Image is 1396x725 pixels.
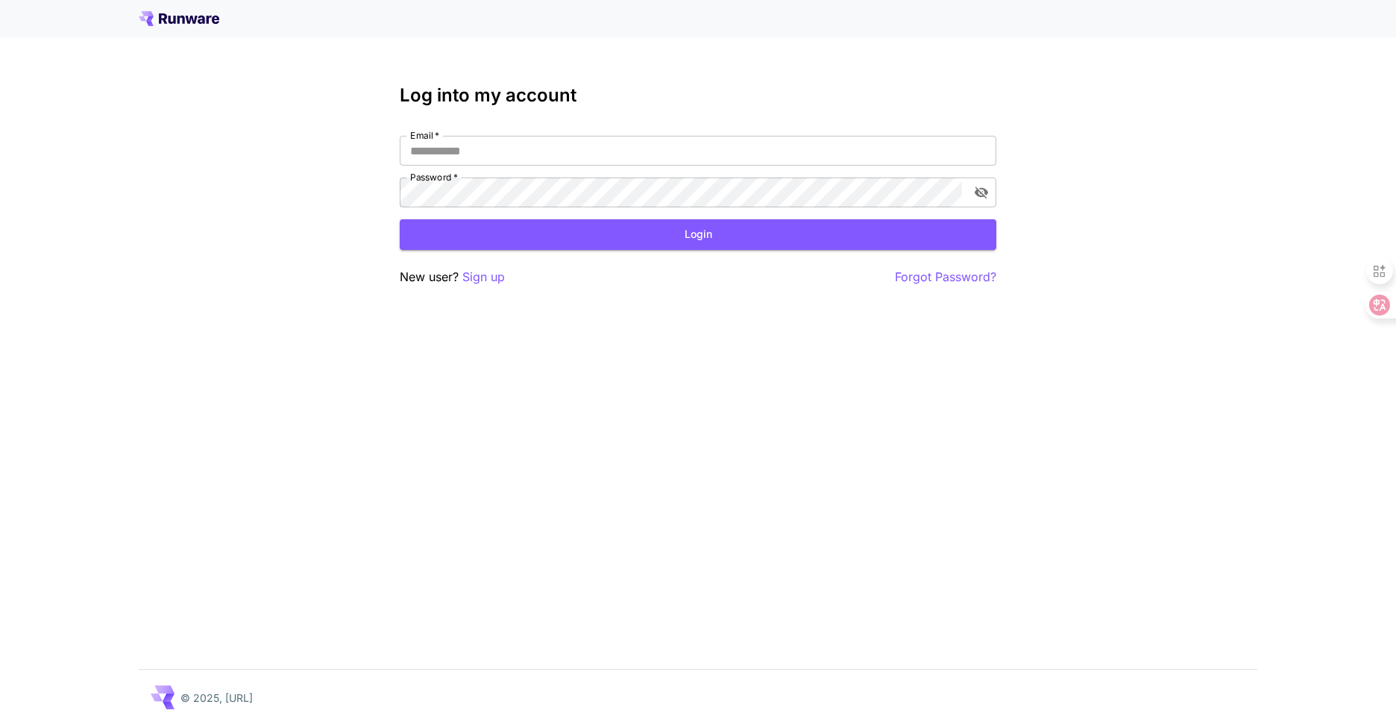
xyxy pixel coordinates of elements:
h3: Log into my account [400,85,996,106]
button: toggle password visibility [968,179,995,206]
button: Login [400,219,996,250]
button: Sign up [462,268,505,286]
p: © 2025, [URL] [180,690,253,706]
button: Forgot Password? [895,268,996,286]
p: New user? [400,268,505,286]
label: Email [410,129,439,142]
label: Password [410,171,458,183]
